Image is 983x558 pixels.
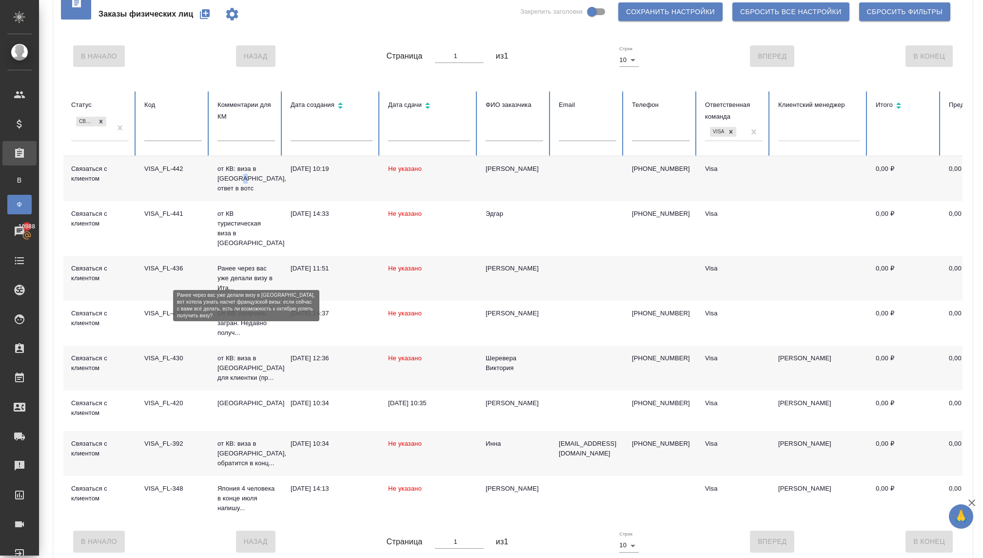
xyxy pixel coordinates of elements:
[217,439,275,468] p: от КВ: виза в [GEOGRAPHIC_DATA], обратится в конц...
[71,439,129,458] div: Связаться с клиентом
[705,353,763,363] div: Visa
[486,484,543,494] div: [PERSON_NAME]
[868,391,941,431] td: 0,00 ₽
[217,209,275,248] p: от КВ туристическая виза в [GEOGRAPHIC_DATA]
[71,309,129,328] div: Связаться с клиентом
[291,398,373,408] div: [DATE] 10:34
[868,156,941,201] td: 0,00 ₽
[71,264,129,283] div: Связаться с клиентом
[388,99,470,113] div: Сортировка
[632,309,689,318] p: [PHONE_NUMBER]
[291,309,373,318] div: [DATE] 16:37
[291,353,373,363] div: [DATE] 12:36
[144,264,202,273] div: VISA_FL-436
[770,476,868,521] td: [PERSON_NAME]
[388,398,470,408] div: [DATE] 10:35
[559,99,616,111] div: Email
[144,398,202,408] div: VISA_FL-420
[7,195,32,214] a: Ф
[486,353,543,373] div: Шеревера Виктория
[71,484,129,503] div: Связаться с клиентом
[486,398,543,408] div: [PERSON_NAME]
[953,506,969,527] span: 🙏
[705,209,763,219] div: Visa
[705,309,763,318] div: Visa
[76,117,96,127] div: Связаться с клиентом
[291,439,373,449] div: [DATE] 10:34
[705,99,763,123] div: Ответственная команда
[13,222,41,231] span: 10988
[71,164,129,184] div: Связаться с клиентом
[71,209,129,228] div: Связаться с клиентом
[632,99,689,111] div: Телефон
[387,50,423,62] span: Страница
[144,99,202,111] div: Код
[705,264,763,273] div: Visa
[705,164,763,174] div: Visa
[486,209,543,219] div: Эдгар
[144,209,202,219] div: VISA_FL-441
[626,6,715,18] span: Сохранить настройки
[388,210,422,217] span: Не указано
[632,164,689,174] p: [PHONE_NUMBER]
[388,265,422,272] span: Не указано
[71,353,129,373] div: Связаться с клиентом
[217,309,275,338] p: От КВ: получить загран. Недавно получ...
[388,165,422,172] span: Не указано
[388,485,422,492] span: Не указано
[71,398,129,418] div: Связаться с клиентом
[2,219,37,244] a: 10988
[778,99,860,111] div: Клиентский менеджер
[144,439,202,449] div: VISA_FL-392
[705,398,763,408] div: Visa
[619,538,639,552] div: 10
[619,46,632,51] label: Строк
[388,310,422,317] span: Не указано
[868,431,941,476] td: 0,00 ₽
[217,164,275,193] p: от КВ: виза в [GEOGRAPHIC_DATA], ответ в вотс
[868,476,941,521] td: 0,00 ₽
[770,431,868,476] td: [PERSON_NAME]
[632,398,689,408] p: [PHONE_NUMBER]
[7,170,32,190] a: В
[291,209,373,219] div: [DATE] 14:33
[217,264,275,293] p: Ранее через вас уже делали визу в Ита...
[291,264,373,273] div: [DATE] 11:51
[770,346,868,391] td: [PERSON_NAME]
[618,2,723,21] button: Сохранить настройки
[388,440,422,447] span: Не указано
[859,2,950,21] button: Сбросить фильтры
[71,99,129,111] div: Статус
[868,301,941,346] td: 0,00 ₽
[486,164,543,174] div: [PERSON_NAME]
[770,391,868,431] td: [PERSON_NAME]
[619,532,632,537] label: Строк
[705,439,763,449] div: Visa
[217,353,275,383] p: от КВ: виза в [GEOGRAPHIC_DATA] для клиентки (пр...
[144,309,202,318] div: VISA_FL-435
[291,99,373,113] div: Сортировка
[868,201,941,256] td: 0,00 ₽
[705,484,763,494] div: Visa
[486,439,543,449] div: Инна
[867,6,943,18] span: Сбросить фильтры
[217,398,275,408] p: [GEOGRAPHIC_DATA]
[388,354,422,362] span: Не указано
[632,353,689,363] p: [PHONE_NUMBER]
[496,536,509,548] span: из 1
[486,99,543,111] div: ФИО заказчика
[12,175,27,185] span: В
[868,256,941,301] td: 0,00 ₽
[98,8,193,20] span: Заказы физических лиц
[732,2,849,21] button: Сбросить все настройки
[291,484,373,494] div: [DATE] 14:13
[387,536,423,548] span: Страница
[291,164,373,174] div: [DATE] 10:19
[193,2,216,26] button: Создать
[632,439,689,449] p: [PHONE_NUMBER]
[520,7,583,17] span: Закрепить заголовки
[217,99,275,123] div: Комментарии для КМ
[486,264,543,273] div: [PERSON_NAME]
[632,209,689,219] p: [PHONE_NUMBER]
[876,99,933,113] div: Сортировка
